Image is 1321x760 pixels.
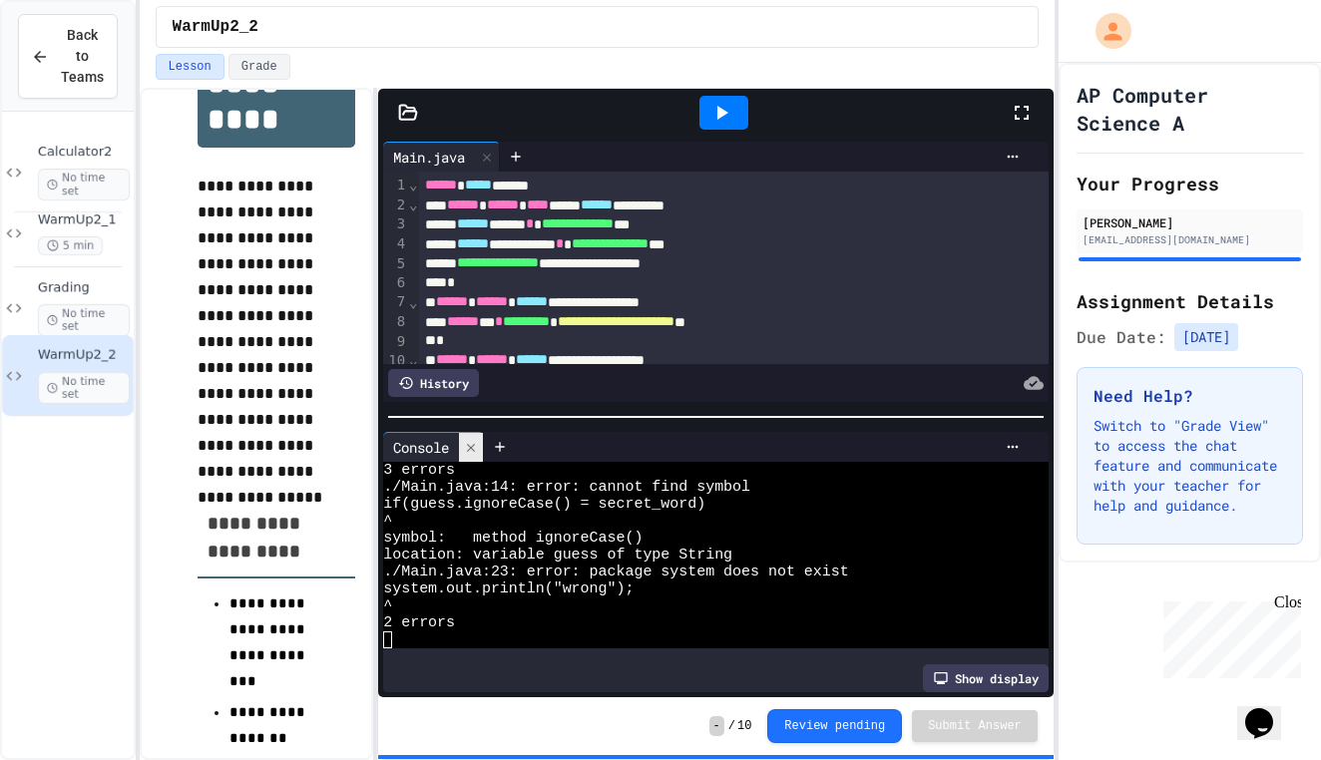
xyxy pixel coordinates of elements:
div: Show display [923,664,1049,692]
span: ./Main.java:14: error: cannot find symbol [383,479,750,496]
h2: Your Progress [1077,170,1303,197]
span: 10 [737,718,751,734]
div: My Account [1075,8,1136,54]
span: WarmUp2_1 [38,211,130,228]
div: 7 [383,292,408,312]
span: ./Main.java:23: error: package system does not exist [383,564,848,580]
p: Switch to "Grade View" to access the chat feature and communicate with your teacher for help and ... [1094,416,1286,516]
span: ^ [383,597,392,614]
button: Review pending [767,709,902,743]
span: - [709,716,724,736]
span: WarmUp2_2 [173,15,258,39]
div: Console [383,432,484,462]
span: Grading [38,279,130,296]
button: Submit Answer [912,710,1038,742]
span: No time set [38,304,130,336]
div: 5 [383,254,408,274]
div: 1 [383,176,408,195]
span: ^ [383,513,392,530]
div: 4 [383,234,408,254]
div: Main.java [383,147,475,168]
h2: Assignment Details [1077,287,1303,315]
button: Back to Teams [18,14,118,99]
span: Fold line [408,294,418,310]
h3: Need Help? [1094,384,1286,408]
span: No time set [38,372,130,404]
iframe: chat widget [1237,680,1301,740]
span: Fold line [408,352,418,368]
span: No time set [38,169,130,200]
div: Main.java [383,142,500,172]
span: WarmUp2_2 [38,347,130,364]
div: 2 [383,195,408,215]
div: 3 [383,214,408,234]
span: Fold line [408,196,418,212]
div: [PERSON_NAME] [1083,213,1297,231]
div: Console [383,437,459,458]
iframe: chat widget [1155,593,1301,678]
span: Due Date: [1077,325,1166,349]
span: 5 min [38,236,103,255]
span: Submit Answer [928,718,1022,734]
div: 9 [383,332,408,351]
h1: AP Computer Science A [1077,81,1303,137]
div: [EMAIL_ADDRESS][DOMAIN_NAME] [1083,232,1297,247]
span: [DATE] [1174,323,1238,351]
span: Back to Teams [61,25,104,88]
span: symbol: method ignoreCase() [383,530,643,547]
span: 2 errors [383,614,455,631]
div: 10 [383,351,408,371]
span: if(guess.ignoreCase() = secret_word) [383,496,705,513]
span: Calculator2 [38,144,130,161]
button: Lesson [156,54,224,80]
div: Chat with us now!Close [8,8,138,127]
span: system.out.println("wrong"); [383,580,634,597]
span: location: variable guess of type String [383,547,732,564]
div: 8 [383,312,408,332]
button: Grade [228,54,290,80]
span: Fold line [408,177,418,192]
span: 3 errors [383,462,455,479]
div: History [388,369,479,397]
span: / [728,718,735,734]
div: 6 [383,273,408,292]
